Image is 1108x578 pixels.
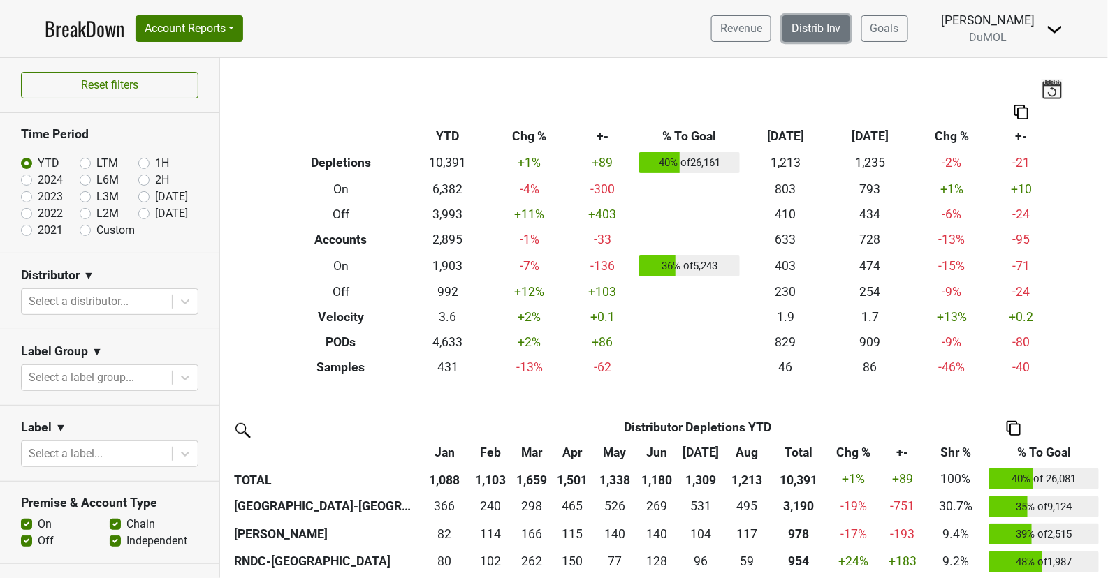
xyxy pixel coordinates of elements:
[569,252,636,280] td: -136
[593,520,637,548] td: 140.333
[770,548,828,576] th: 953.802
[680,552,721,570] div: 96
[555,525,589,543] div: 115
[555,552,589,570] div: 150
[490,280,569,305] td: +12 %
[743,177,828,202] td: 803
[277,149,406,177] th: Depletions
[637,520,678,548] td: 139.834
[470,520,511,548] td: 114.167
[912,355,991,380] td: -46 %
[883,525,922,543] div: -193
[828,280,912,305] td: 254
[405,280,490,305] td: 992
[880,440,925,465] th: +-: activate to sort column ascending
[55,420,66,436] span: ▼
[640,497,673,515] div: 269
[38,155,59,172] label: YTD
[770,493,828,521] th: 3189.603
[828,440,880,465] th: Chg %: activate to sort column ascending
[231,520,419,548] th: [PERSON_NAME]
[711,15,771,42] a: Revenue
[861,15,908,42] a: Goals
[596,525,633,543] div: 140
[828,252,912,280] td: 474
[1007,421,1021,436] img: Copy to clipboard
[596,552,633,570] div: 77
[490,252,569,280] td: -7 %
[770,440,828,465] th: Total: activate to sort column ascending
[231,465,419,493] th: TOTAL
[96,222,135,239] label: Custom
[596,497,633,515] div: 526
[926,520,986,548] td: 9.4%
[743,202,828,227] td: 410
[231,493,419,521] th: [GEOGRAPHIC_DATA]-[GEOGRAPHIC_DATA]
[553,440,593,465] th: Apr: activate to sort column ascending
[83,267,94,284] span: ▼
[593,465,637,493] th: 1,338
[514,525,549,543] div: 166
[96,188,119,205] label: L3M
[405,149,490,177] td: 10,391
[912,280,991,305] td: -9 %
[640,525,673,543] div: 140
[511,493,553,521] td: 297.8
[912,149,991,177] td: -2 %
[38,533,54,549] label: Off
[991,280,1051,305] td: -24
[419,440,470,465] th: Jan: activate to sort column ascending
[553,548,593,576] td: 150.167
[593,493,637,521] td: 525.665
[677,465,724,493] th: 1,309
[405,252,490,280] td: 1,903
[724,520,770,548] td: 117
[912,329,991,355] td: -9 %
[553,520,593,548] td: 114.666
[474,525,507,543] div: 114
[770,465,828,493] th: 10,391
[991,305,1051,330] td: +0.2
[636,124,743,149] th: % To Goal
[828,149,912,177] td: 1,235
[743,280,828,305] td: 230
[405,202,490,227] td: 3,993
[991,227,1051,252] td: -95
[277,280,406,305] th: Off
[991,177,1051,202] td: +10
[126,533,187,549] label: Independent
[277,177,406,202] th: On
[743,124,828,149] th: [DATE]
[231,440,419,465] th: &nbsp;: activate to sort column ascending
[405,177,490,202] td: 6,382
[136,15,243,42] button: Account Reports
[912,305,991,330] td: +13 %
[511,440,553,465] th: Mar: activate to sort column ascending
[405,227,490,252] td: 2,895
[1047,21,1063,38] img: Dropdown Menu
[912,252,991,280] td: -15 %
[724,493,770,521] td: 495
[92,343,103,360] span: ▼
[514,552,549,570] div: 262
[470,493,511,521] td: 240.1
[38,188,63,205] label: 2023
[728,497,767,515] div: 495
[970,31,1007,44] span: DuMOL
[511,465,553,493] th: 1,659
[743,355,828,380] td: 46
[38,516,52,533] label: On
[637,465,678,493] th: 1,180
[490,355,569,380] td: -13 %
[474,552,507,570] div: 102
[277,355,406,380] th: Samples
[470,440,511,465] th: Feb: activate to sort column ascending
[828,305,912,330] td: 1.7
[680,525,721,543] div: 104
[45,14,124,43] a: BreakDown
[569,202,636,227] td: +403
[419,493,470,521] td: 365.7
[155,172,169,188] label: 2H
[991,149,1051,177] td: -21
[926,465,986,493] td: 100%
